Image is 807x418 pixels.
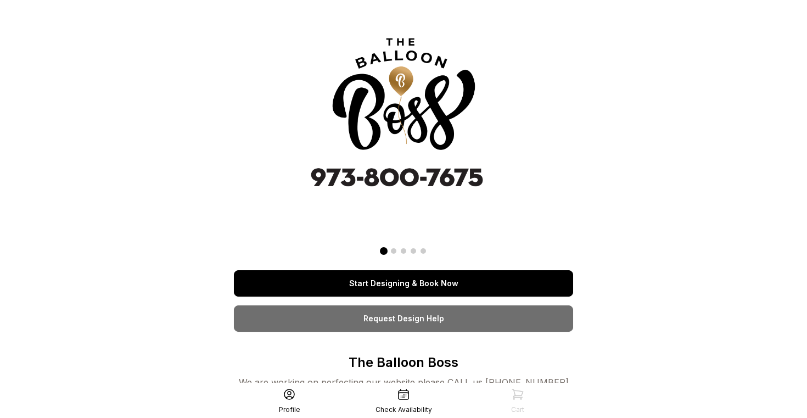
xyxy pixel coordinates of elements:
[511,405,524,414] div: Cart
[234,354,573,371] p: The Balloon Boss
[234,270,573,297] a: Start Designing & Book Now
[234,305,573,332] a: Request Design Help
[376,405,432,414] div: Check Availability
[279,405,300,414] div: Profile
